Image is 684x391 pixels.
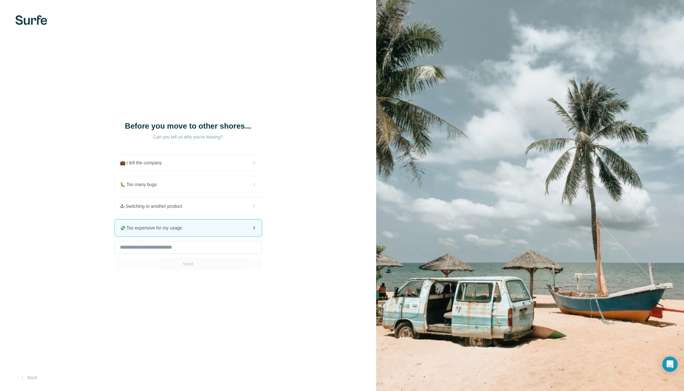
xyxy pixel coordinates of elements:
[15,372,42,383] button: Back
[15,15,47,25] img: Surfe's logo
[120,160,167,166] span: 💼 I left the company
[662,357,678,372] div: Open Intercom Messenger
[124,134,252,140] p: Can you tell us why you're leaving?
[120,225,187,231] span: 💸 Too expensive for my usage
[120,203,187,209] span: 🕹 Switching to another product
[124,121,252,131] h1: Before you move to other shores...
[120,181,162,188] span: 🐛 Too many bugs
